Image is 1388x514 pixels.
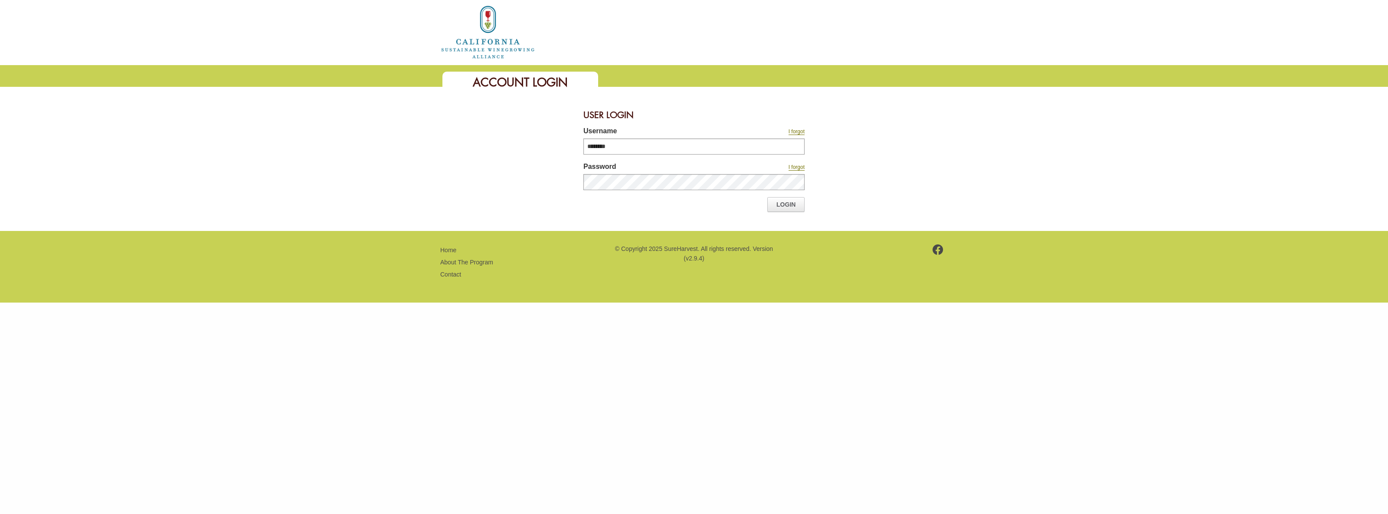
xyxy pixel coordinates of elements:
[473,75,568,90] span: Account Login
[789,164,805,171] a: I forgot
[440,259,493,266] a: About The Program
[614,244,774,264] p: © Copyright 2025 SureHarvest. All rights reserved. Version (v2.9.4)
[933,244,943,255] img: footer-facebook.png
[583,126,727,138] label: Username
[440,4,536,60] img: logo_cswa2x.png
[440,247,456,254] a: Home
[440,28,536,35] a: Home
[583,104,805,126] div: User Login
[767,197,805,212] a: Login
[440,271,461,278] a: Contact
[583,161,727,174] label: Password
[789,128,805,135] a: I forgot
